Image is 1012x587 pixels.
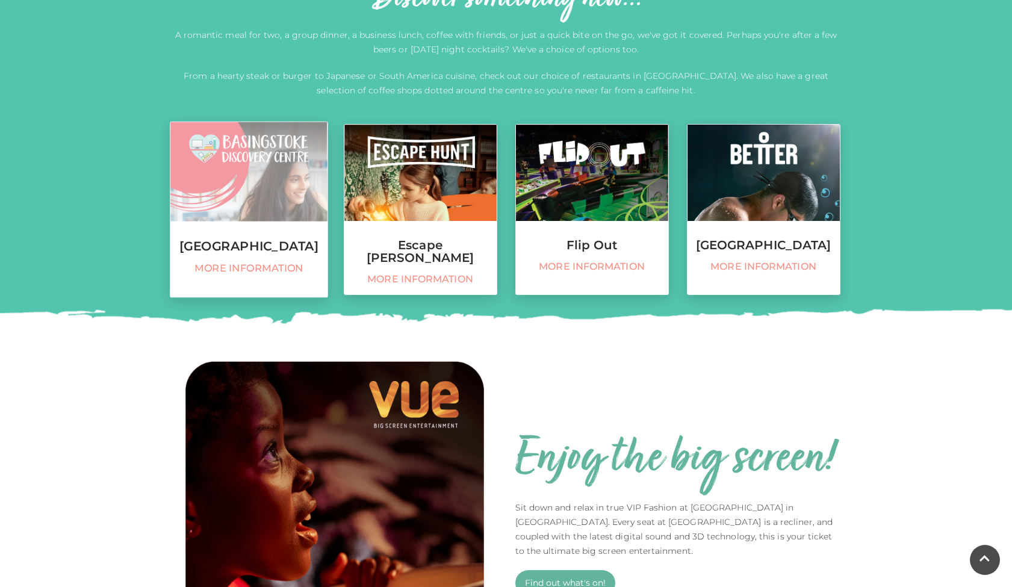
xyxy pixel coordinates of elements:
span: More information [176,262,321,275]
span: More information [350,273,491,285]
h3: Escape [PERSON_NAME] [344,239,497,264]
p: A romantic meal for two, a group dinner, a business lunch, coffee with friends, or just a quick b... [172,28,840,57]
h3: [GEOGRAPHIC_DATA] [688,239,840,252]
h3: [GEOGRAPHIC_DATA] [170,240,328,253]
h2: Enjoy the big screen! [515,430,835,488]
span: More information [694,261,834,273]
span: More information [522,261,662,273]
p: Sit down and relax in true VIP Fashion at [GEOGRAPHIC_DATA] in [GEOGRAPHIC_DATA]. Every seat at [... [515,500,840,558]
img: Escape Hunt, Festival Place, Basingstoke [344,125,497,221]
h3: Flip Out [516,239,668,252]
p: From a hearty steak or burger to Japanese or South America cuisine, check out our choice of resta... [172,69,840,98]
